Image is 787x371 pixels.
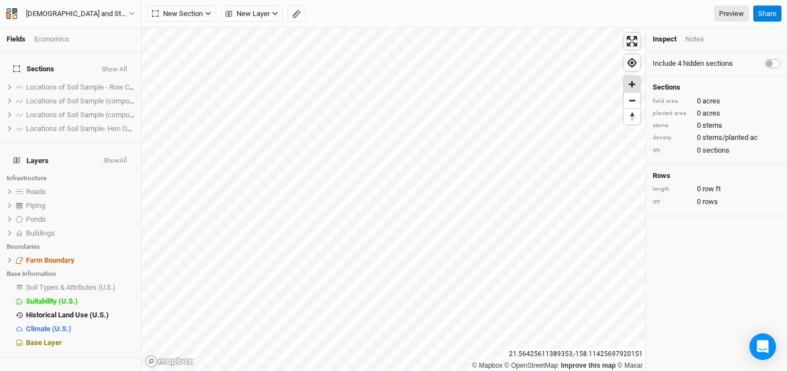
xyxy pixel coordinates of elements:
[26,311,109,319] span: Historical Land Use (U.S.)
[653,197,780,207] div: 0
[145,355,193,368] a: Mapbox logo
[103,157,128,165] button: ShowAll
[26,83,156,91] span: Locations of Soil Sample - Row Crop Field
[221,6,283,22] button: New Layer
[653,108,780,118] div: 0
[685,34,704,44] div: Notes
[7,35,25,43] a: Fields
[472,362,502,369] a: Mapbox
[653,145,780,155] div: 0
[753,6,781,22] button: Share
[26,256,75,264] span: Farm Boundary
[26,256,134,265] div: Farm Boundary
[26,124,134,133] div: Locations of Soil Sample- Hen Operation
[26,283,134,292] div: Soil Types & Attributes (U.S.)
[624,33,640,49] button: Enter fullscreen
[26,325,71,333] span: Climate (U.S.)
[653,34,676,44] div: Inspect
[26,229,134,238] div: Buildings
[653,185,691,194] div: length
[702,184,721,194] span: row ft
[26,297,78,305] span: Suitability (U.S.)
[653,134,691,142] div: density
[147,6,216,22] button: New Section
[26,283,116,291] span: Soil Types & Attributes (U.S.)
[653,97,691,106] div: field area
[624,109,640,124] span: Reset bearing to north
[653,59,733,69] label: Include 4 hidden sections
[26,124,153,133] span: Locations of Soil Sample- Hen Operation
[653,146,691,154] div: qty
[26,8,129,19] div: [DEMOGRAPHIC_DATA] and Steph
[702,121,722,130] span: stems
[505,362,558,369] a: OpenStreetMap
[26,187,134,196] div: Roads
[653,197,691,206] div: qty
[26,83,134,92] div: Locations of Soil Sample - Row Crop Field
[702,133,758,143] span: stems/planted ac
[26,201,134,210] div: Piping
[653,184,780,194] div: 0
[26,311,134,320] div: Historical Land Use (U.S.)
[653,122,691,130] div: stems
[26,111,221,119] span: Locations of Soil Sample (composite)- [GEOGRAPHIC_DATA] 1
[26,8,129,19] div: Christian and Steph
[26,201,45,210] span: Piping
[26,97,222,105] span: Locations of Soil Sample (composite) - [GEOGRAPHIC_DATA] 2
[653,83,780,92] h4: Sections
[101,66,128,74] button: Show All
[624,76,640,92] button: Zoom in
[141,28,646,371] canvas: Map
[26,297,134,306] div: Suitability (U.S.)
[287,6,306,22] button: Shortcut: M
[624,93,640,108] span: Zoom out
[653,109,691,118] div: planted area
[34,34,69,44] div: Economics
[6,8,135,20] button: [DEMOGRAPHIC_DATA] and Steph
[653,121,780,130] div: 0
[13,156,49,165] span: Layers
[617,362,643,369] a: Maxar
[624,108,640,124] button: Reset bearing to north
[702,145,730,155] span: sections
[749,333,776,360] div: Open Intercom Messenger
[26,325,134,333] div: Climate (U.S.)
[225,8,270,19] span: New Layer
[653,133,780,143] div: 0
[26,215,46,223] span: Ponds
[26,229,55,237] span: Buildings
[26,338,62,347] span: Base Layer
[624,92,640,108] button: Zoom out
[702,96,720,106] span: acres
[506,348,646,360] div: 21.56425611389353 , -158.11425697920151
[714,6,749,22] a: Preview
[26,97,134,106] div: Locations of Soil Sample (composite) - Mango Row 2
[26,338,134,347] div: Base Layer
[13,65,54,74] span: Sections
[26,215,134,224] div: Ponds
[624,55,640,71] button: Find my location
[702,108,720,118] span: acres
[702,197,718,207] span: rows
[152,8,203,19] span: New Section
[653,96,780,106] div: 0
[26,111,134,119] div: Locations of Soil Sample (composite)- Mango Row 1
[561,362,616,369] a: Improve this map
[26,187,46,196] span: Roads
[653,171,780,180] h4: Rows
